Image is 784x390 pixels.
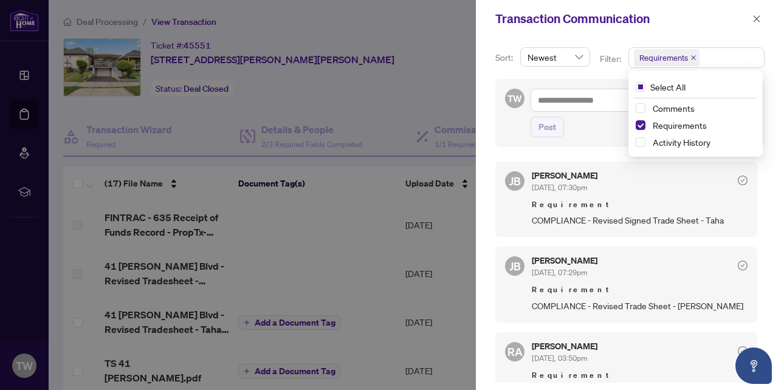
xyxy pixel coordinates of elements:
[600,52,623,66] p: Filter:
[532,342,597,351] h5: [PERSON_NAME]
[509,173,521,190] span: JB
[507,91,522,106] span: TW
[653,120,707,131] span: Requirements
[735,347,772,384] button: Open asap
[738,346,748,356] span: check-circle
[532,354,587,363] span: [DATE], 03:50pm
[532,299,748,313] span: COMPLIANCE - Revised Trade Sheet - [PERSON_NAME]
[532,213,748,227] span: COMPLIANCE - Revised Signed Trade Sheet - Taha
[636,120,645,130] span: Select Requirements
[495,51,515,64] p: Sort:
[532,284,748,296] span: Requirement
[509,258,521,275] span: JB
[507,343,523,360] span: RA
[653,137,710,148] span: Activity History
[653,103,695,114] span: Comments
[495,10,749,28] div: Transaction Communication
[738,261,748,270] span: check-circle
[639,52,688,64] span: Requirements
[532,199,748,211] span: Requirement
[528,48,583,66] span: Newest
[648,118,755,132] span: Requirements
[532,171,597,180] h5: [PERSON_NAME]
[752,15,761,23] span: close
[634,49,700,66] span: Requirements
[531,117,564,137] button: Post
[636,137,645,147] span: Select Activity History
[532,268,587,277] span: [DATE], 07:29pm
[532,256,597,265] h5: [PERSON_NAME]
[532,183,587,192] span: [DATE], 07:30pm
[690,55,696,61] span: close
[645,80,690,94] span: Select All
[648,101,755,115] span: Comments
[636,103,645,113] span: Select Comments
[648,135,755,149] span: Activity History
[738,176,748,185] span: check-circle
